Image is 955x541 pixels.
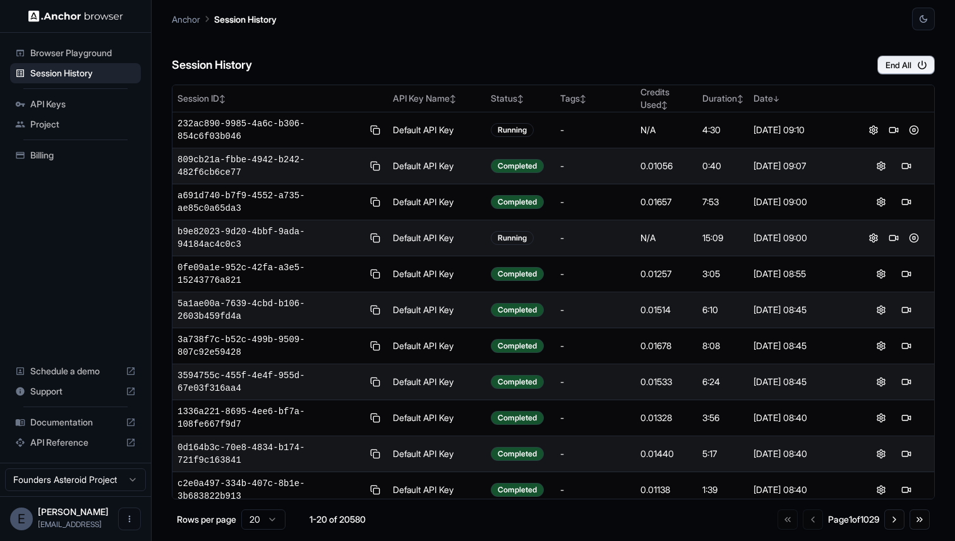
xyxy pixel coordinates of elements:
div: [DATE] 08:45 [754,304,848,316]
span: 232ac890-9985-4a6c-b306-854c6f03b046 [177,117,363,143]
span: 0fe09a1e-952c-42fa-a3e5-15243776a821 [177,261,363,287]
div: 0.01657 [640,196,693,208]
td: Default API Key [388,364,486,400]
div: Project [10,114,141,134]
div: - [560,376,630,388]
div: [DATE] 08:40 [754,448,848,460]
div: - [560,412,630,424]
td: Default API Key [388,112,486,148]
div: Running [491,231,534,245]
div: 6:10 [702,304,743,316]
span: 3a738f7c-b52c-499b-9509-807c92e59428 [177,333,363,359]
div: Completed [491,267,544,281]
div: 0:40 [702,160,743,172]
div: 0.01257 [640,268,693,280]
td: Default API Key [388,184,486,220]
div: [DATE] 09:10 [754,124,848,136]
p: Session History [214,13,277,26]
h6: Session History [172,56,252,74]
div: Status [491,92,550,105]
span: Session History [30,67,136,80]
span: 1336a221-8695-4ee6-bf7a-108fe667f9d7 [177,405,363,431]
div: Tags [560,92,630,105]
div: [DATE] 09:00 [754,196,848,208]
div: - [560,232,630,244]
p: Anchor [172,13,200,26]
div: Credits Used [640,86,693,111]
div: N/A [640,124,693,136]
div: E [10,508,33,530]
div: - [560,196,630,208]
span: Billing [30,149,136,162]
div: - [560,304,630,316]
div: - [560,340,630,352]
div: 0.01440 [640,448,693,460]
td: Default API Key [388,292,486,328]
div: 0.01328 [640,412,693,424]
div: [DATE] 09:07 [754,160,848,172]
span: 3594755c-455f-4e4f-955d-67e03f316aa4 [177,369,363,395]
span: API Keys [30,98,136,110]
span: ↕ [517,94,524,104]
div: Browser Playground [10,43,141,63]
span: Documentation [30,416,121,429]
div: Schedule a demo [10,361,141,381]
nav: breadcrumb [172,12,277,26]
div: 8:08 [702,340,743,352]
div: 0.01533 [640,376,693,388]
span: c2e0a497-334b-407c-8b1e-3b683822b913 [177,477,363,502]
div: Date [754,92,848,105]
div: - [560,124,630,136]
div: [DATE] 08:40 [754,484,848,496]
span: a691d740-b7f9-4552-a735-ae85c0a65da3 [177,189,363,215]
div: Page 1 of 1029 [828,513,879,526]
span: Schedule a demo [30,365,121,378]
div: Running [491,123,534,137]
div: Duration [702,92,743,105]
span: Project [30,118,136,131]
div: 15:09 [702,232,743,244]
td: Default API Key [388,472,486,508]
span: ↕ [737,94,743,104]
span: API Reference [30,436,121,449]
div: - [560,268,630,280]
span: b9e82023-9d20-4bbf-9ada-94184ac4c0c3 [177,225,363,251]
div: API Key Name [393,92,481,105]
div: - [560,160,630,172]
div: N/A [640,232,693,244]
span: ↕ [219,94,225,104]
div: Session ID [177,92,383,105]
td: Default API Key [388,256,486,292]
span: 809cb21a-fbbe-4942-b242-482f6cb6ce77 [177,153,363,179]
div: Completed [491,195,544,209]
span: ↓ [773,94,779,104]
td: Default API Key [388,220,486,256]
div: 0.01514 [640,304,693,316]
span: ↕ [661,100,668,110]
div: [DATE] 08:45 [754,340,848,352]
span: Support [30,385,121,398]
div: [DATE] 09:00 [754,232,848,244]
span: Edward Upton [38,506,109,517]
span: 5a1ae00a-7639-4cbd-b106-2603b459fd4a [177,297,363,323]
div: 0.01056 [640,160,693,172]
div: Support [10,381,141,401]
div: Completed [491,303,544,317]
div: Billing [10,145,141,165]
div: 6:24 [702,376,743,388]
div: Session History [10,63,141,83]
span: Browser Playground [30,47,136,59]
div: [DATE] 08:40 [754,412,848,424]
div: 0.01678 [640,340,693,352]
td: Default API Key [388,328,486,364]
td: Default API Key [388,400,486,436]
button: End All [877,56,935,74]
button: Open menu [118,508,141,530]
span: 0d164b3c-70e8-4834-b174-721f9c163841 [177,441,363,467]
div: API Keys [10,94,141,114]
div: 3:05 [702,268,743,280]
div: 0.01138 [640,484,693,496]
div: 3:56 [702,412,743,424]
div: Completed [491,483,544,497]
img: Anchor Logo [28,10,123,22]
